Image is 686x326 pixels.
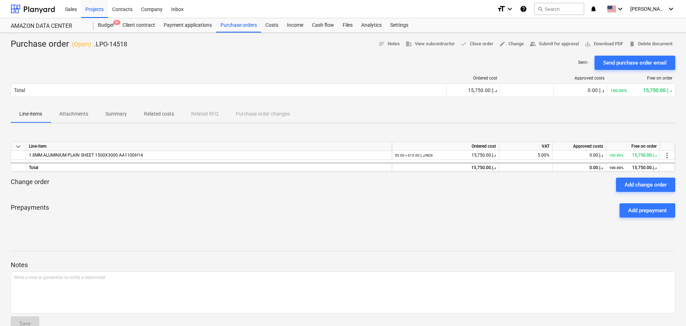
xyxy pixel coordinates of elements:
[610,87,672,93] div: 15,750.00د.إ.‏
[650,292,686,326] iframe: Chat Widget
[118,18,159,32] a: Client contract
[557,76,605,81] div: Approved costs
[11,203,49,218] p: Prepayments
[625,180,667,189] div: Add change order
[261,18,283,32] a: Costs
[609,153,623,157] small: 100.00%
[461,41,467,47] span: done
[94,40,127,49] p: .LPO-14518
[499,151,553,160] div: 5.00%
[14,87,25,93] div: Total
[26,142,392,151] div: Line-item
[26,163,392,172] div: Total
[19,110,42,118] p: Line-items
[496,39,527,50] button: Change
[449,76,497,81] div: Ordered cost
[606,142,660,151] div: Free on order
[449,87,497,93] div: 15,750.00د.إ.‏
[603,58,667,67] div: Send purchase order email
[582,39,626,50] button: Download PDF
[378,41,385,47] span: notes
[499,41,506,47] span: edit
[585,40,623,48] span: Download PDF
[595,56,675,70] button: Send purchase order email
[403,39,458,50] button: View subcontractor
[144,110,174,118] p: Related costs
[458,39,496,50] button: Close order
[556,163,603,172] div: 0.00د.إ.‏
[628,206,667,215] div: Add prepayment
[663,151,671,160] span: more_vert
[610,76,672,81] div: Free on order
[406,41,412,47] span: business
[159,18,216,32] a: Payment applications
[357,18,386,32] a: Analytics
[530,41,536,47] span: people_alt
[392,142,499,151] div: Ordered cost
[629,40,672,48] span: Delete document
[11,178,49,192] p: Change order
[609,163,657,172] div: 15,750.00د.إ.‏
[620,203,675,218] button: Add prepayment
[94,18,118,32] div: Budget
[527,39,582,50] button: Submit for approval
[609,166,623,170] small: 100.00%
[11,261,675,269] p: Notes
[72,40,91,49] p: ( Open )
[557,87,604,93] div: 0.00د.إ.‏
[216,18,261,32] a: Purchase orders
[406,40,455,48] span: View subcontractor
[59,110,88,118] p: Attachments
[499,142,553,151] div: VAT
[395,151,496,160] div: 15,750.00د.إ.‏
[113,20,120,25] span: 9+
[585,41,591,47] span: save_alt
[283,18,308,32] a: Income
[11,22,85,30] div: AMAZON DATA CENTER
[626,39,675,50] button: Delete document
[610,88,627,93] small: 100.00%
[11,39,127,50] div: Purchase order
[616,178,675,192] button: Add change order
[578,60,589,66] p: Sent : -
[14,142,23,151] span: keyboard_arrow_down
[376,39,403,50] button: Notes
[29,153,143,158] span: 1.8MM ALUMINIUM PLAIN SHEET 1500X3000 AA1100H14
[338,18,357,32] a: Files
[94,18,118,32] a: Budget9+
[499,40,524,48] span: Change
[553,142,606,151] div: Approved costs
[629,41,635,47] span: delete
[308,18,338,32] a: Cash flow
[395,153,433,157] small: 50.00 × 315.00د.إ.‏ / NOS
[395,163,496,172] div: 15,750.00د.إ.‏
[530,40,579,48] span: Submit for approval
[556,151,603,160] div: 0.00د.إ.‏
[461,40,493,48] span: Close order
[386,18,413,32] a: Settings
[378,40,400,48] span: Notes
[609,151,657,160] div: 15,750.00د.إ.‏
[105,110,127,118] p: Summary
